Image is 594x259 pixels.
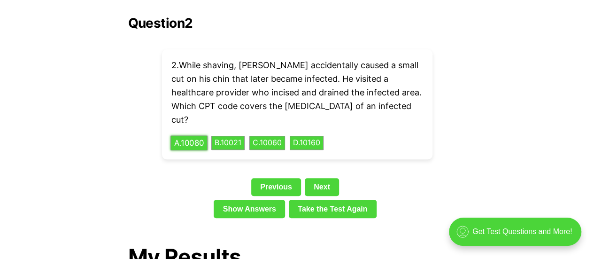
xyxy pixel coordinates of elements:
a: Take the Test Again [289,200,377,218]
button: C.10060 [249,136,285,150]
button: A.10080 [170,136,208,150]
button: D.10160 [290,136,324,150]
a: Show Answers [214,200,285,218]
p: 2 . While shaving, [PERSON_NAME] accidentally caused a small cut on his chin that later became in... [171,59,423,126]
a: Next [305,178,339,196]
button: B.10021 [211,136,245,150]
iframe: portal-trigger [441,213,594,259]
h2: Question 2 [128,16,466,31]
a: Previous [251,178,301,196]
